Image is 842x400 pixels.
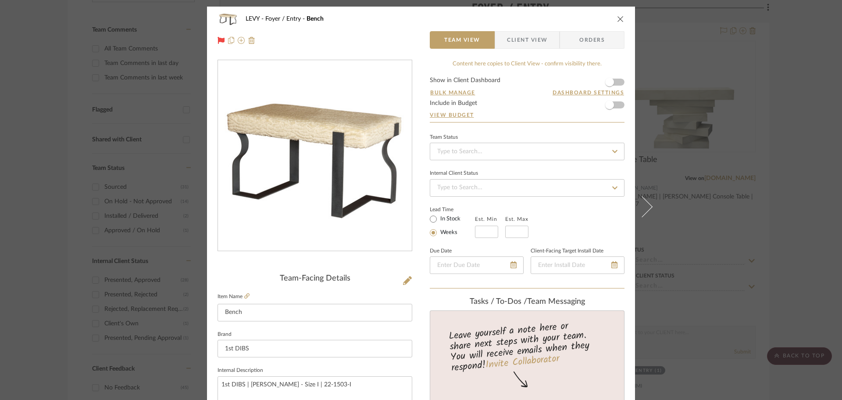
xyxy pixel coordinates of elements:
[439,229,457,237] label: Weeks
[430,297,624,307] div: team Messaging
[485,351,560,373] a: Invite Collaborator
[218,340,412,357] input: Enter Brand
[218,293,250,300] label: Item Name
[265,16,307,22] span: Foyer / Entry
[505,216,528,222] label: Est. Max
[444,31,480,49] span: Team View
[531,249,603,253] label: Client-Facing Target Install Date
[429,317,626,375] div: Leave yourself a note here or share next steps with your team. You will receive emails when they ...
[430,249,452,253] label: Due Date
[439,215,460,223] label: In Stock
[430,60,624,68] div: Content here copies to Client View - confirm visibility there.
[430,213,475,238] mat-radio-group: Select item type
[552,89,624,97] button: Dashboard Settings
[430,205,475,213] label: Lead Time
[507,31,547,49] span: Client View
[430,89,476,97] button: Bulk Manage
[430,256,524,274] input: Enter Due Date
[430,179,624,197] input: Type to Search…
[430,143,624,160] input: Type to Search…
[218,304,412,321] input: Enter Item Name
[570,31,614,49] span: Orders
[218,368,263,373] label: Internal Description
[218,67,412,245] img: a63d6acb-7996-4ec7-84d6-024a26bc30f5_436x436.jpg
[248,37,255,44] img: Remove from project
[475,216,497,222] label: Est. Min
[531,256,624,274] input: Enter Install Date
[430,112,624,119] a: View Budget
[617,15,624,23] button: close
[430,171,478,176] div: Internal Client Status
[218,10,239,28] img: a63d6acb-7996-4ec7-84d6-024a26bc30f5_48x40.jpg
[470,298,527,306] span: Tasks / To-Dos /
[218,332,232,337] label: Brand
[307,16,324,22] span: Bench
[218,67,412,245] div: 0
[218,274,412,284] div: Team-Facing Details
[246,16,265,22] span: LEVY
[430,135,458,140] div: Team Status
